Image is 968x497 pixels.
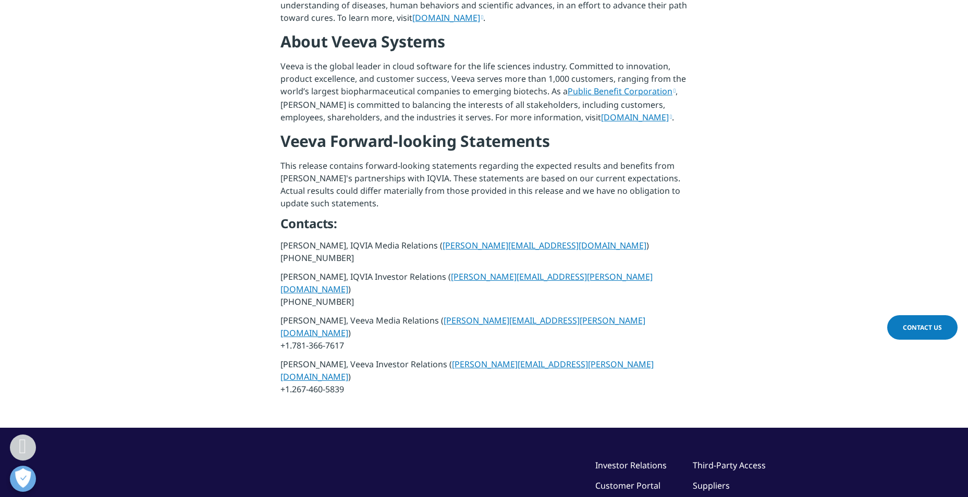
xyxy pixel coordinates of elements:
h4: About Veeva Systems [280,31,688,60]
button: Open Preferences [10,466,36,492]
p: [PERSON_NAME], IQVIA Investor Relations ( ) [PHONE_NUMBER] [280,270,688,314]
p: Veeva is the global leader in cloud software for the life sciences industry. Committed to innovat... [280,60,688,131]
a: Public Benefit Corporation [568,85,676,97]
a: [PERSON_NAME][EMAIL_ADDRESS][DOMAIN_NAME] [443,240,646,251]
a: [DOMAIN_NAME] [412,12,483,23]
p: This release contains forward-looking statements regarding the expected results and benefits from... [280,159,688,216]
span: Contact Us [903,323,942,332]
a: Contact Us [887,315,958,340]
p: [PERSON_NAME], Veeva Media Relations ( ) +1.781-366-7617 [280,314,688,358]
h4: Veeva Forward-looking Statements [280,131,688,159]
a: Third-Party Access [693,459,766,471]
a: [DOMAIN_NAME] [601,111,672,123]
a: Suppliers [693,480,730,491]
p: [PERSON_NAME], IQVIA Media Relations ( ) [PHONE_NUMBER] [280,239,688,270]
a: Customer Portal [595,480,660,491]
a: [PERSON_NAME][EMAIL_ADDRESS][PERSON_NAME][DOMAIN_NAME] [280,315,645,339]
a: [PERSON_NAME][EMAIL_ADDRESS][PERSON_NAME][DOMAIN_NAME] [280,271,653,295]
strong: Contacts: [280,215,337,232]
a: Investor Relations [595,459,667,471]
p: [PERSON_NAME], Veeva Investor Relations ( ) +1.267-460-5839 [280,358,688,402]
a: [PERSON_NAME][EMAIL_ADDRESS][PERSON_NAME][DOMAIN_NAME] [280,358,654,382]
